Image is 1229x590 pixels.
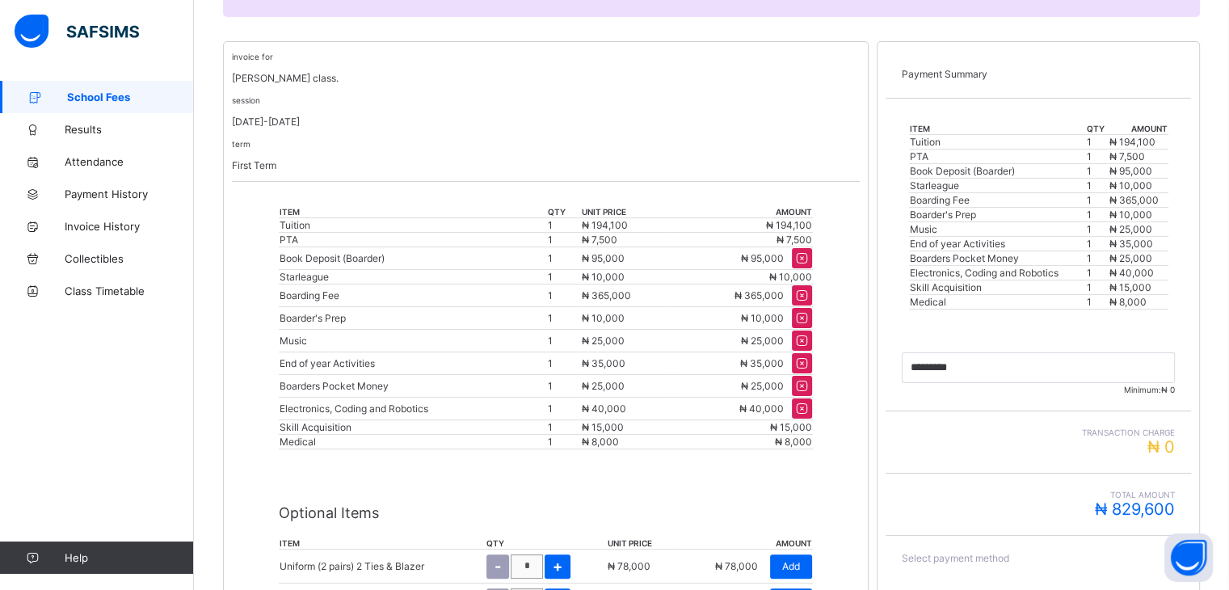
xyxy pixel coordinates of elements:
[1109,150,1145,162] span: ₦ 7,500
[1085,295,1108,310] td: 1
[232,95,260,105] small: session
[495,558,501,575] span: -
[902,552,1009,564] span: Select payment method
[734,289,784,301] span: ₦ 365,000
[279,206,546,218] th: item
[1095,499,1175,519] span: ₦ 829,600
[909,123,1086,135] th: item
[65,284,194,297] span: Class Timetable
[67,91,194,103] span: School Fees
[1109,238,1153,250] span: ₦ 35,000
[582,312,625,324] span: ₦ 10,000
[280,289,545,301] div: Boarding Fee
[1109,136,1155,148] span: ₦ 194,100
[770,421,812,433] span: ₦ 15,000
[909,208,1086,222] td: Boarder's Prep
[232,72,860,84] p: [PERSON_NAME] class.
[232,52,273,61] small: invoice for
[775,436,812,448] span: ₦ 8,000
[608,560,650,572] span: ₦ 78,000
[1109,252,1152,264] span: ₦ 25,000
[1085,179,1108,193] td: 1
[902,68,1175,80] p: Payment Summary
[582,219,628,231] span: ₦ 194,100
[1085,251,1108,266] td: 1
[547,420,582,435] td: 1
[547,352,582,375] td: 1
[1109,179,1152,192] span: ₦ 10,000
[777,234,812,246] span: ₦ 7,500
[1109,209,1152,221] span: ₦ 10,000
[1085,222,1108,237] td: 1
[581,206,671,218] th: unit price
[739,402,784,415] span: ₦ 40,000
[279,504,813,521] p: Optional Items
[1164,533,1213,582] button: Open asap
[65,220,194,233] span: Invoice History
[909,251,1086,266] td: Boarders Pocket Money
[909,295,1086,310] td: Medical
[909,280,1086,295] td: Skill Acquisition
[582,421,624,433] span: ₦ 15,000
[280,436,545,448] div: Medical
[909,193,1086,208] td: Boarding Fee
[740,357,784,369] span: ₦ 35,000
[486,537,607,550] th: qty
[1085,208,1108,222] td: 1
[280,560,424,572] p: Uniform (2 pairs) 2 Ties & Blazer
[909,266,1086,280] td: Electronics, Coding and Robotics
[65,155,194,168] span: Attendance
[582,380,625,392] span: ₦ 25,000
[547,233,582,247] td: 1
[582,271,625,283] span: ₦ 10,000
[547,435,582,449] td: 1
[280,219,545,231] div: Tuition
[1147,437,1175,457] span: ₦ 0
[547,284,582,307] td: 1
[1109,296,1147,308] span: ₦ 8,000
[547,218,582,233] td: 1
[1109,267,1154,279] span: ₦ 40,000
[232,116,860,128] p: [DATE]-[DATE]
[582,335,625,347] span: ₦ 25,000
[909,179,1086,193] td: Starleague
[582,289,631,301] span: ₦ 365,000
[280,271,545,283] div: Starleague
[65,188,194,200] span: Payment History
[741,252,784,264] span: ₦ 95,000
[65,252,194,265] span: Collectibles
[553,558,562,575] span: +
[902,385,1175,394] span: Minimum:
[547,375,582,398] td: 1
[582,436,619,448] span: ₦ 8,000
[232,139,250,149] small: term
[766,219,812,231] span: ₦ 194,100
[582,252,625,264] span: ₦ 95,000
[741,380,784,392] span: ₦ 25,000
[232,159,860,171] p: First Term
[1085,164,1108,179] td: 1
[280,402,545,415] div: Electronics, Coding and Robotics
[909,222,1086,237] td: Music
[547,247,582,270] td: 1
[582,402,626,415] span: ₦ 40,000
[1109,194,1159,206] span: ₦ 365,000
[280,380,545,392] div: Boarders Pocket Money
[279,537,486,550] th: item
[1109,281,1151,293] span: ₦ 15,000
[280,335,545,347] div: Music
[280,421,545,433] div: Skill Acquisition
[715,560,758,572] span: ₦ 78,000
[741,312,784,324] span: ₦ 10,000
[65,123,194,136] span: Results
[547,206,582,218] th: qty
[1085,266,1108,280] td: 1
[547,307,582,330] td: 1
[741,335,784,347] span: ₦ 25,000
[15,15,139,48] img: safsims
[1109,123,1168,135] th: amount
[280,234,545,246] div: PTA
[782,560,800,572] span: Add
[1085,135,1108,150] td: 1
[1085,237,1108,251] td: 1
